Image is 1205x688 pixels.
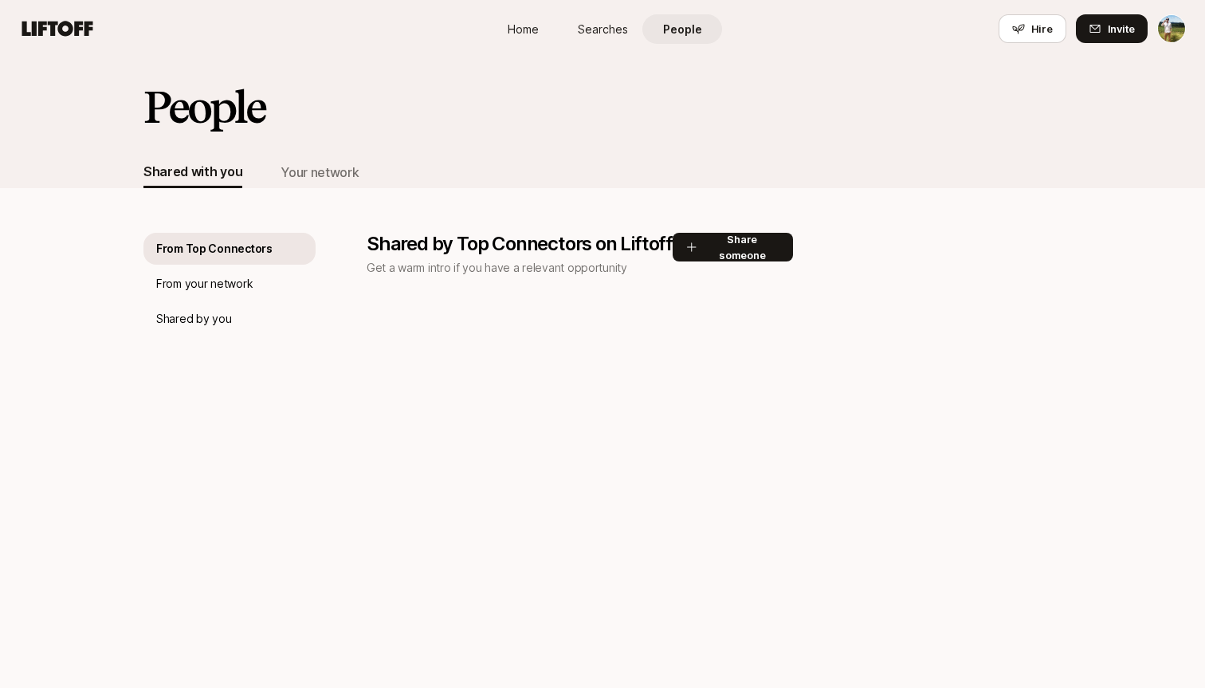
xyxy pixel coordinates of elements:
[673,233,793,261] button: Share someone
[156,239,273,258] p: From Top Connectors
[1108,21,1135,37] span: Invite
[508,21,539,37] span: Home
[483,14,563,44] a: Home
[1157,14,1186,43] button: Tyler Kieft
[663,21,702,37] span: People
[642,14,722,44] a: People
[143,161,242,182] div: Shared with you
[281,156,359,188] button: Your network
[367,258,673,277] p: Get a warm intro if you have a relevant opportunity
[143,83,265,131] h2: People
[1076,14,1148,43] button: Invite
[578,21,628,37] span: Searches
[156,309,231,328] p: Shared by you
[281,162,359,183] div: Your network
[367,233,673,255] p: Shared by Top Connectors on Liftoff
[1158,15,1185,42] img: Tyler Kieft
[999,14,1066,43] button: Hire
[143,156,242,188] button: Shared with you
[563,14,642,44] a: Searches
[156,274,253,293] p: From your network
[1031,21,1053,37] span: Hire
